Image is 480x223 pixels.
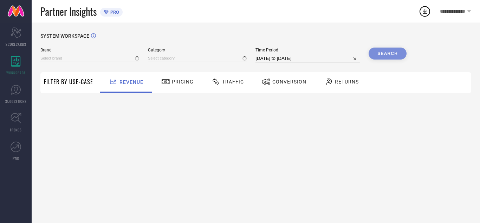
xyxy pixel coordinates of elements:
div: Open download list [419,5,431,18]
span: Returns [335,79,359,85]
span: TRENDS [10,127,22,132]
span: Conversion [272,79,306,85]
span: Brand [40,48,139,52]
input: Select category [148,55,247,62]
span: SUGGESTIONS [5,99,27,104]
span: WORKSPACE [6,70,26,75]
input: Select brand [40,55,139,62]
span: Time Period [255,48,360,52]
span: Revenue [119,79,143,85]
span: Traffic [222,79,244,85]
span: Category [148,48,247,52]
span: Pricing [172,79,194,85]
span: PRO [109,10,119,15]
span: FWD [13,156,19,161]
span: SCORECARDS [6,42,26,47]
input: Select time period [255,54,360,63]
span: SYSTEM WORKSPACE [40,33,89,39]
span: Partner Insights [40,4,97,19]
span: Filter By Use-Case [44,78,93,86]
